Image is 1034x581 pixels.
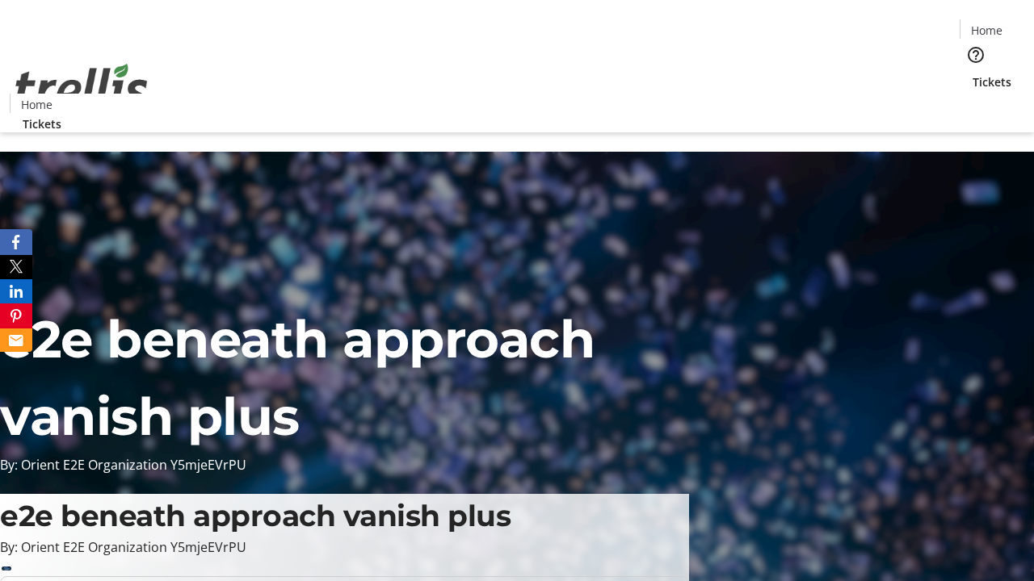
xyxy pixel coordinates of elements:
a: Home [11,96,62,113]
a: Tickets [960,73,1024,90]
img: Orient E2E Organization Y5mjeEVrPU's Logo [10,46,153,127]
span: Home [21,96,53,113]
span: Home [971,22,1002,39]
a: Home [960,22,1012,39]
a: Tickets [10,115,74,132]
button: Help [960,39,992,71]
span: Tickets [23,115,61,132]
span: Tickets [973,73,1011,90]
button: Cart [960,90,992,123]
